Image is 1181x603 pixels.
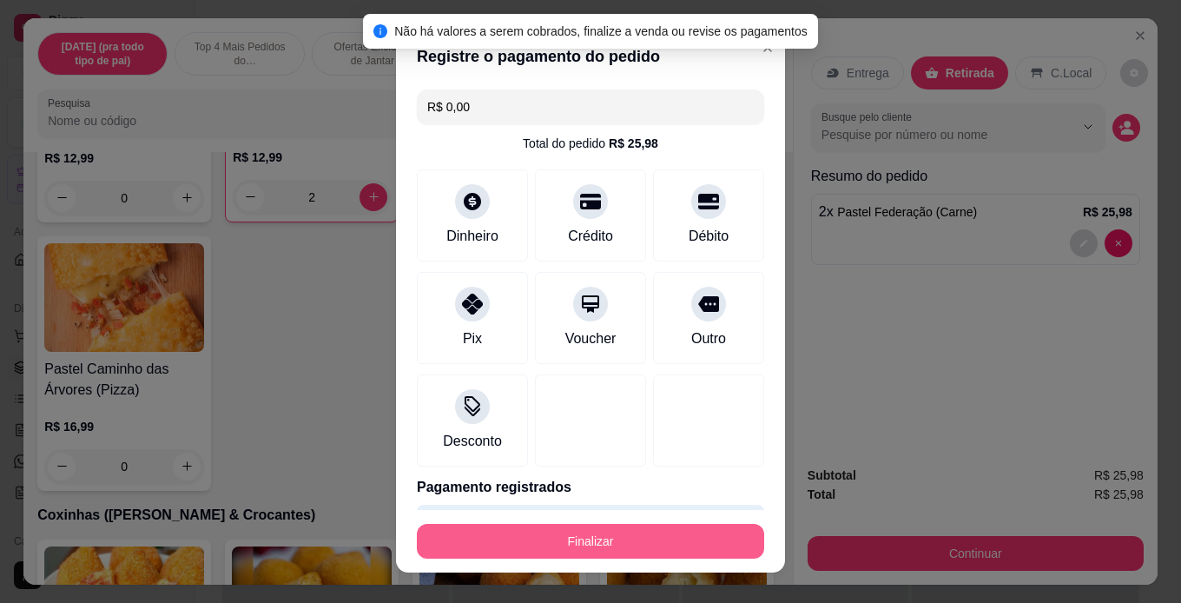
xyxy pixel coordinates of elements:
[427,89,754,124] input: Ex.: hambúrguer de cordeiro
[691,328,726,349] div: Outro
[443,431,502,452] div: Desconto
[609,135,658,152] div: R$ 25,98
[417,477,764,498] p: Pagamento registrados
[689,226,729,247] div: Débito
[446,226,498,247] div: Dinheiro
[394,24,808,38] span: Não há valores a serem cobrados, finalize a venda ou revise os pagamentos
[463,328,482,349] div: Pix
[396,30,785,83] header: Registre o pagamento do pedido
[568,226,613,247] div: Crédito
[565,328,617,349] div: Voucher
[523,135,658,152] div: Total do pedido
[373,24,387,38] span: info-circle
[417,524,764,559] button: Finalizar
